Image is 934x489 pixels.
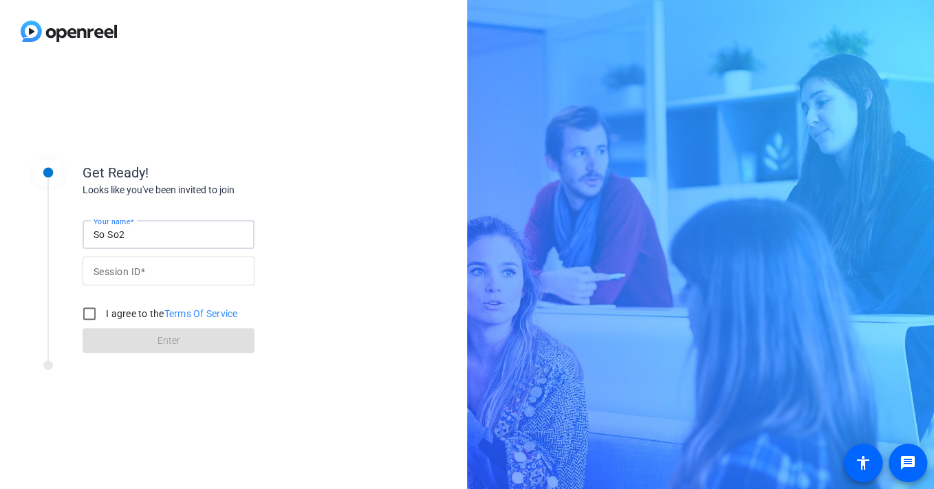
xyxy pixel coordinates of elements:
mat-label: Session ID [94,266,140,277]
mat-icon: accessibility [855,455,871,471]
mat-icon: message [900,455,916,471]
div: Looks like you've been invited to join [83,183,358,197]
div: Get Ready! [83,162,358,183]
label: I agree to the [103,307,238,320]
mat-label: Your name [94,217,130,226]
a: Terms Of Service [164,308,238,319]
